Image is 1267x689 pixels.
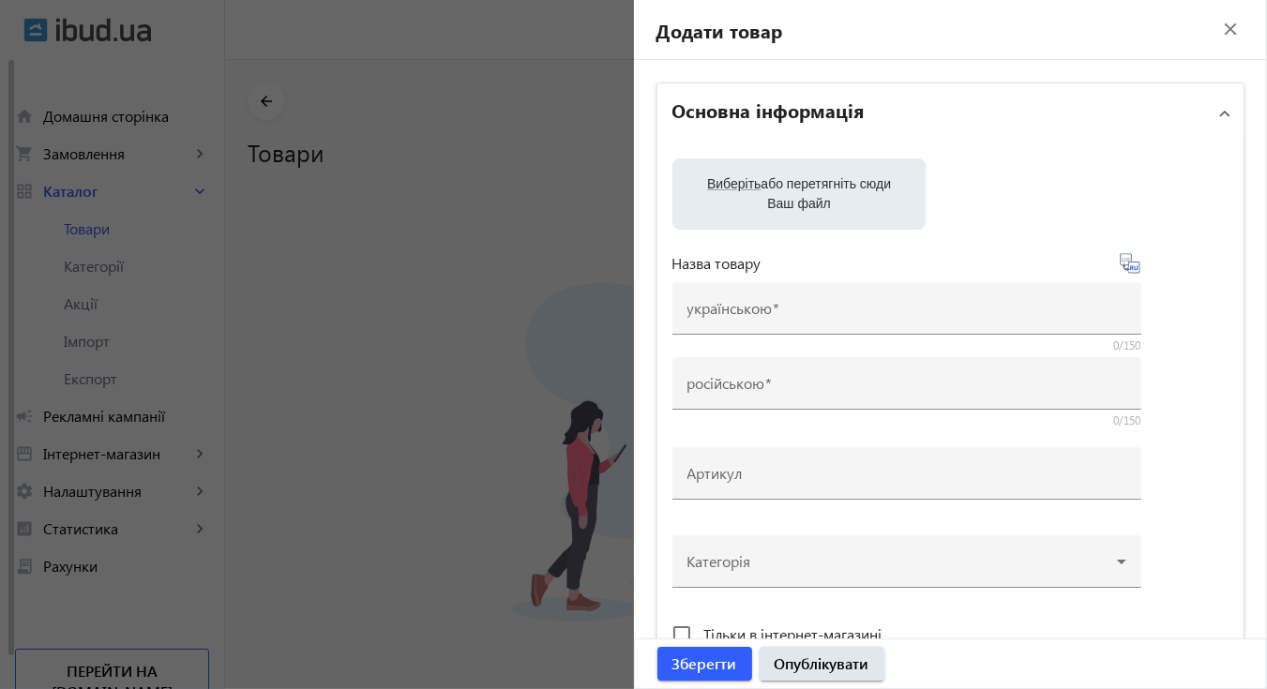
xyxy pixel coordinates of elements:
mat-label: українською [687,299,773,319]
span: Опублікувати [775,653,869,674]
mat-label: Артикул [687,464,743,484]
span: Назва товару [672,256,762,271]
span: Тільки в інтернет-магазині [704,624,882,644]
mat-label: російською [687,374,765,394]
button: Зберегти [657,647,752,681]
button: Опублікувати [760,647,884,681]
label: або перетягніть сюди Ваш файл [687,168,911,220]
h2: Основна інформація [672,97,865,123]
span: Зберегти [672,653,737,674]
span: Виберіть [706,176,760,191]
mat-expansion-panel-header: Основна інформація [657,83,1244,143]
svg-icon: Перекласти на рос. [1119,252,1141,275]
